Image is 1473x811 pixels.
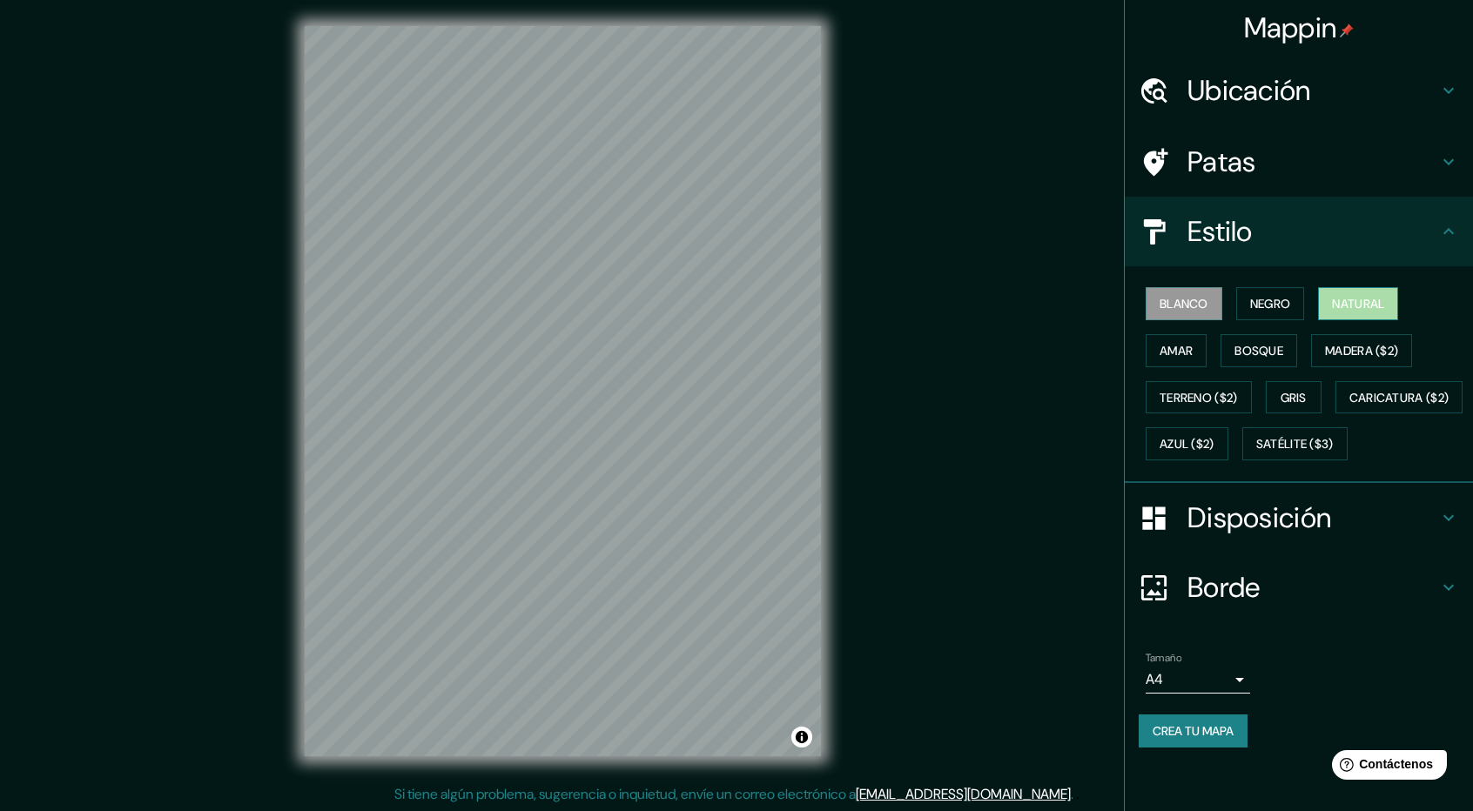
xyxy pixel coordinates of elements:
[1332,296,1384,312] font: Natural
[1125,56,1473,125] div: Ubicación
[1281,390,1307,405] font: Gris
[1073,784,1076,803] font: .
[1335,381,1463,414] button: Caricatura ($2)
[1349,390,1449,405] font: Caricatura ($2)
[394,785,856,803] font: Si tiene algún problema, sugerencia o inquietud, envíe un correo electrónico a
[1250,296,1291,312] font: Negro
[1187,499,1331,536] font: Disposición
[1187,144,1256,180] font: Patas
[1146,666,1250,694] div: A4
[1125,197,1473,266] div: Estilo
[1187,569,1261,606] font: Borde
[1125,127,1473,197] div: Patas
[1139,714,1248,747] button: Crea tu mapa
[1146,381,1252,414] button: Terreno ($2)
[1256,437,1334,452] font: Satélite ($3)
[856,785,1071,803] a: [EMAIL_ADDRESS][DOMAIN_NAME]
[1234,343,1283,359] font: Bosque
[1160,390,1238,405] font: Terreno ($2)
[1236,287,1305,320] button: Negro
[1146,427,1228,460] button: Azul ($2)
[1318,287,1398,320] button: Natural
[1160,437,1214,452] font: Azul ($2)
[1242,427,1348,460] button: Satélite ($3)
[1244,10,1337,46] font: Mappin
[1125,483,1473,553] div: Disposición
[305,26,821,756] canvas: Mapa
[1076,784,1080,803] font: .
[1187,213,1253,250] font: Estilo
[1160,296,1208,312] font: Blanco
[1187,72,1311,109] font: Ubicación
[1325,343,1398,359] font: Madera ($2)
[1146,287,1222,320] button: Blanco
[1146,651,1181,665] font: Tamaño
[1266,381,1322,414] button: Gris
[1221,334,1297,367] button: Bosque
[1153,723,1234,739] font: Crea tu mapa
[1146,670,1163,688] font: A4
[1160,343,1193,359] font: Amar
[1311,334,1412,367] button: Madera ($2)
[1071,785,1073,803] font: .
[791,727,812,747] button: Activar o desactivar atribución
[1318,743,1454,792] iframe: Lanzador de widgets de ayuda
[1340,23,1354,37] img: pin-icon.png
[1146,334,1207,367] button: Amar
[1125,553,1473,622] div: Borde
